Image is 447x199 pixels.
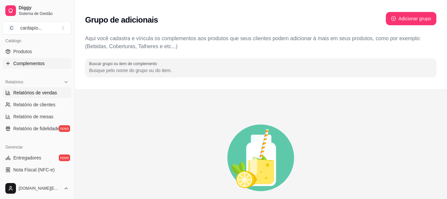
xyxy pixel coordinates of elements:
[28,39,33,44] img: tab_domain_overview_orange.svg
[11,11,16,16] img: logo_orange.svg
[391,16,396,21] span: plus-circle
[13,89,57,96] span: Relatórios de vendas
[3,176,71,187] a: Controle de caixa
[3,164,71,175] a: Nota Fiscal (NFC-e)
[13,60,45,67] span: Complementos
[13,48,32,55] span: Produtos
[3,180,71,196] button: [DOMAIN_NAME][EMAIL_ADDRESS][DOMAIN_NAME]
[13,166,55,173] span: Nota Fiscal (NFC-e)
[3,87,71,98] a: Relatórios de vendas
[3,46,71,57] a: Produtos
[3,142,71,152] div: Gerenciar
[3,3,71,19] a: DiggySistema de Gestão
[19,11,33,16] div: v 4.0.25
[13,101,56,108] span: Relatório de clientes
[13,125,59,132] span: Relatório de fidelidade
[11,17,16,23] img: website_grey.svg
[8,25,15,31] span: C
[35,39,51,44] div: Domínio
[89,67,432,74] input: Buscar grupo ou item de complemento
[77,39,107,44] div: Palavras-chave
[17,17,74,23] div: Domínio: [DOMAIN_NAME]
[85,35,436,50] p: Aqui você cadastra e víncula os complementos aos produtos que seus clientes podem adicionar à mai...
[3,21,71,35] button: Select a team
[3,99,71,110] a: Relatório de clientes
[70,39,75,44] img: tab_keywords_by_traffic_grey.svg
[19,5,69,11] span: Diggy
[3,58,71,69] a: Complementos
[85,15,158,25] h2: Grupo de adicionais
[3,152,71,163] a: Entregadoresnovo
[5,79,23,85] span: Relatórios
[19,11,69,16] span: Sistema de Gestão
[13,113,54,120] span: Relatório de mesas
[386,12,436,25] button: plus-circleAdicionar grupo
[19,186,61,191] span: [DOMAIN_NAME][EMAIL_ADDRESS][DOMAIN_NAME]
[3,123,71,134] a: Relatório de fidelidadenovo
[3,111,71,122] a: Relatório de mesas
[3,36,71,46] div: Catálogo
[89,61,159,66] label: Buscar grupo ou item de complemento
[13,154,41,161] span: Entregadores
[20,25,42,31] div: cardapio ...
